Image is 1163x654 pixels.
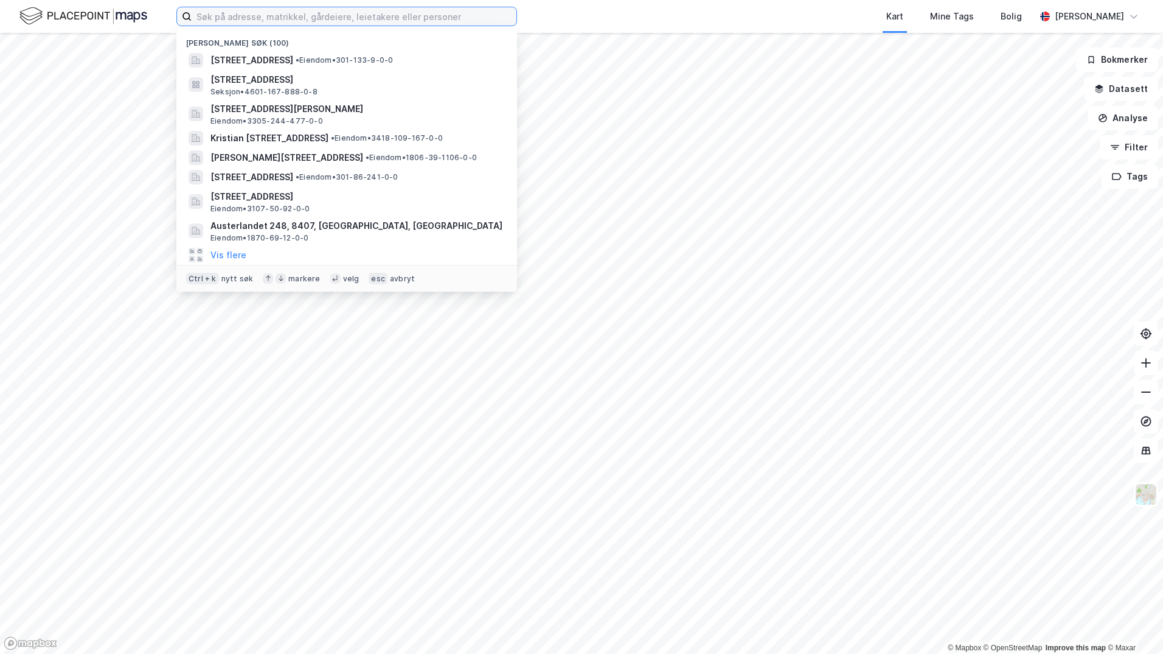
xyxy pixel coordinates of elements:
[1102,164,1158,189] button: Tags
[210,204,310,214] span: Eiendom • 3107-50-92-0-0
[19,5,147,27] img: logo.f888ab2527a4732fd821a326f86c7f29.svg
[366,153,369,162] span: •
[210,170,293,185] span: [STREET_ADDRESS]
[210,87,318,97] span: Seksjon • 4601-167-888-0-8
[210,131,328,146] span: Kristian [STREET_ADDRESS]
[210,233,308,243] span: Eiendom • 1870-69-12-0-0
[1134,483,1158,506] img: Z
[210,53,293,68] span: [STREET_ADDRESS]
[331,133,443,143] span: Eiendom • 3418-109-167-0-0
[331,133,335,142] span: •
[1076,47,1158,72] button: Bokmerker
[984,644,1043,652] a: OpenStreetMap
[210,116,323,126] span: Eiendom • 3305-244-477-0-0
[186,273,219,285] div: Ctrl + k
[1055,9,1124,24] div: [PERSON_NAME]
[296,172,299,181] span: •
[210,102,502,116] span: [STREET_ADDRESS][PERSON_NAME]
[1102,596,1163,654] iframe: Chat Widget
[210,150,363,165] span: [PERSON_NAME][STREET_ADDRESS]
[1100,135,1158,160] button: Filter
[1001,9,1022,24] div: Bolig
[886,9,903,24] div: Kart
[192,7,516,26] input: Søk på adresse, matrikkel, gårdeiere, leietakere eller personer
[176,29,517,51] div: [PERSON_NAME] søk (100)
[1088,106,1158,130] button: Analyse
[948,644,981,652] a: Mapbox
[296,55,299,65] span: •
[1046,644,1106,652] a: Improve this map
[4,636,57,650] a: Mapbox homepage
[390,274,415,284] div: avbryt
[930,9,974,24] div: Mine Tags
[369,273,387,285] div: esc
[366,153,477,163] span: Eiendom • 1806-39-1106-0-0
[1084,77,1158,101] button: Datasett
[288,274,320,284] div: markere
[210,219,502,233] span: Austerlandet 248, 8407, [GEOGRAPHIC_DATA], [GEOGRAPHIC_DATA]
[296,172,398,182] span: Eiendom • 301-86-241-0-0
[210,248,246,262] button: Vis flere
[296,55,393,65] span: Eiendom • 301-133-9-0-0
[210,189,502,204] span: [STREET_ADDRESS]
[343,274,359,284] div: velg
[210,72,502,87] span: [STREET_ADDRESS]
[221,274,254,284] div: nytt søk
